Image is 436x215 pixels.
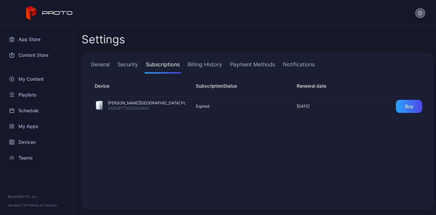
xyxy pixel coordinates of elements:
div: Expired [191,104,287,109]
a: Playlists [4,87,69,103]
a: Billing History [186,60,223,74]
div: SSID: BTTN23000A6V [108,106,190,112]
a: Terms Of Service [30,203,57,207]
a: Teams [4,150,69,166]
a: Content Store [4,47,69,63]
a: Security [116,60,139,74]
div: © 2025 PROTO, Inc. [8,194,65,199]
a: Payment Methods [229,60,276,74]
a: General [89,60,111,74]
div: Renewal date [291,82,387,90]
a: My Apps [4,118,69,134]
h2: Settings [81,33,125,45]
a: Devices [4,134,69,150]
div: [DATE] [291,104,387,109]
span: Subscription [196,83,223,89]
a: Subscriptions [145,60,181,74]
div: Buy [405,104,413,109]
a: Schedule [4,103,69,118]
button: Buy [396,100,422,113]
div: Status [191,82,287,90]
a: Notifications [282,60,316,74]
a: App Store [4,32,69,47]
div: [PERSON_NAME][GEOGRAPHIC_DATA] Portl [108,100,190,106]
button: D [415,8,425,18]
a: My Content [4,71,69,87]
span: Version 1.13.1 • [8,203,30,207]
div: Device [95,82,185,90]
